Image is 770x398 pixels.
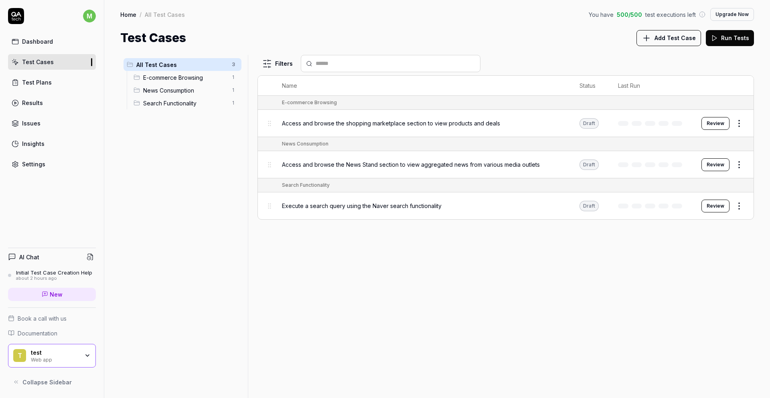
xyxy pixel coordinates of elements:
div: All Test Cases [145,10,185,18]
span: Documentation [18,329,57,337]
div: about 2 hours ago [16,276,92,281]
span: 1 [229,73,238,82]
div: Drag to reorderNews Consumption1 [130,84,241,97]
div: Draft [580,201,599,211]
th: Status [571,76,610,96]
div: Drag to reorderE-commerce Browsing1 [130,71,241,84]
span: Access and browse the shopping marketplace section to view products and deals [282,119,500,127]
div: Settings [22,160,45,168]
button: m [83,8,96,24]
span: E-commerce Browsing [143,73,227,82]
span: All Test Cases [136,61,227,69]
span: Book a call with us [18,314,67,323]
a: Book a call with us [8,314,96,323]
h4: AI Chat [19,253,39,261]
a: Test Cases [8,54,96,70]
div: Draft [580,118,599,129]
a: New [8,288,96,301]
button: Collapse Sidebar [8,374,96,390]
div: test [31,349,79,356]
a: Home [120,10,136,18]
span: t [13,349,26,362]
div: Dashboard [22,37,53,46]
span: You have [589,10,614,19]
button: Add Test Case [636,30,701,46]
a: Documentation [8,329,96,337]
a: Results [8,95,96,111]
div: Initial Test Case Creation Help [16,269,92,276]
button: Review [701,200,729,212]
div: Test Cases [22,58,54,66]
div: Test Plans [22,78,52,87]
div: Draft [580,160,599,170]
span: New [50,290,63,299]
span: Collapse Sidebar [22,378,72,386]
a: Insights [8,136,96,152]
a: Initial Test Case Creation Helpabout 2 hours ago [8,269,96,281]
th: Name [274,76,572,96]
a: Dashboard [8,34,96,49]
span: m [83,10,96,22]
span: 1 [229,85,238,95]
tr: Access and browse the shopping marketplace section to view products and dealsDraftReview [258,110,754,137]
span: Add Test Case [654,34,696,42]
div: E-commerce Browsing [282,99,337,106]
button: Review [701,158,729,171]
a: Issues [8,115,96,131]
th: Last Run [610,76,693,96]
button: Review [701,117,729,130]
span: Execute a search query using the Naver search functionality [282,202,442,210]
button: Filters [257,56,298,72]
button: Upgrade Now [710,8,754,21]
button: Run Tests [706,30,754,46]
div: Web app [31,356,79,362]
h1: Test Cases [120,29,186,47]
a: Settings [8,156,96,172]
div: News Consumption [282,140,328,147]
span: Access and browse the News Stand section to view aggregated news from various media outlets [282,160,540,169]
tr: Access and browse the News Stand section to view aggregated news from various media outletsDraftR... [258,151,754,178]
button: ttestWeb app [8,344,96,368]
div: Insights [22,139,45,148]
a: Test Plans [8,75,96,90]
div: / [140,10,142,18]
tr: Execute a search query using the Naver search functionalityDraftReview [258,192,754,219]
span: 1 [229,98,238,108]
div: Drag to reorderSearch Functionality1 [130,97,241,109]
span: Search Functionality [143,99,227,107]
div: Results [22,99,43,107]
div: Search Functionality [282,182,330,189]
span: News Consumption [143,86,227,95]
span: 500 / 500 [617,10,642,19]
span: test executions left [645,10,696,19]
span: 3 [229,60,238,69]
div: Issues [22,119,41,127]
